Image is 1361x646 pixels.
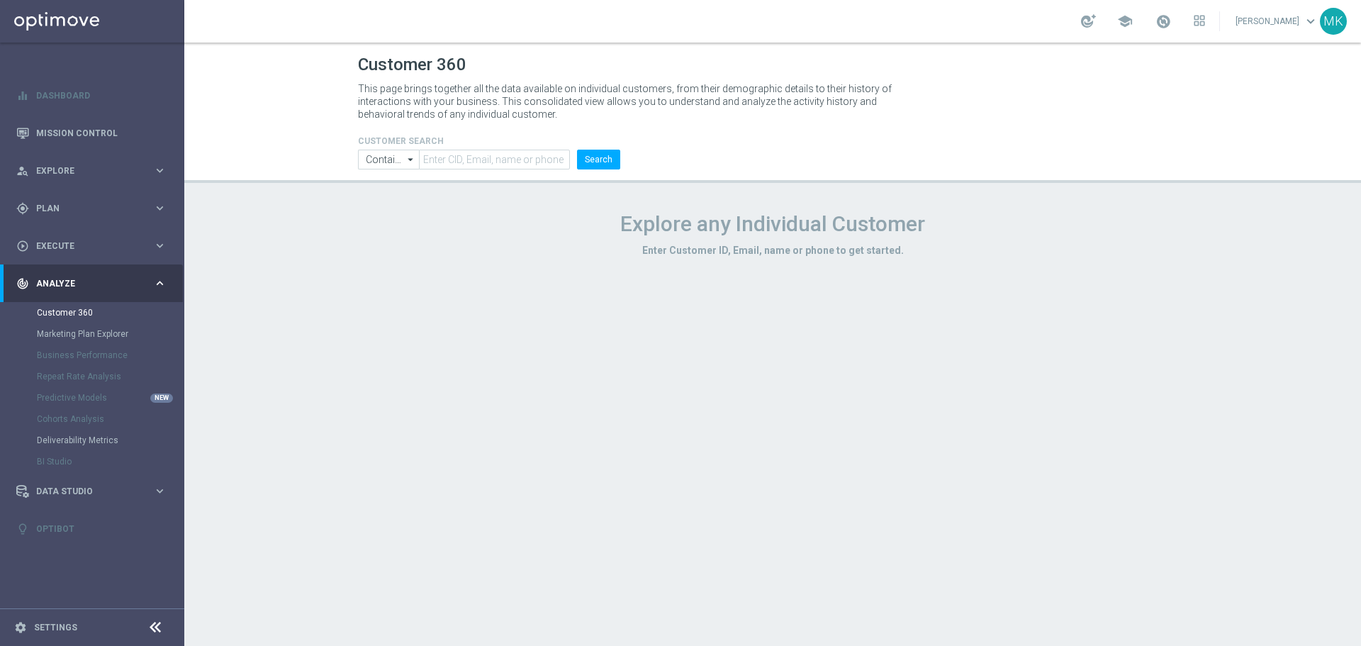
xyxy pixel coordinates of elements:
[16,90,167,101] button: equalizer Dashboard
[16,523,29,535] i: lightbulb
[16,240,153,252] div: Execute
[36,242,153,250] span: Execute
[153,484,167,498] i: keyboard_arrow_right
[14,621,27,634] i: settings
[16,165,153,177] div: Explore
[37,451,183,472] div: BI Studio
[1117,13,1133,29] span: school
[1320,8,1347,35] div: MK
[37,328,147,340] a: Marketing Plan Explorer
[37,366,183,387] div: Repeat Rate Analysis
[16,202,153,215] div: Plan
[358,244,1187,257] h3: Enter Customer ID, Email, name or phone to get started.
[36,279,153,288] span: Analyze
[16,486,167,497] button: Data Studio keyboard_arrow_right
[36,77,167,114] a: Dashboard
[358,55,1187,75] h1: Customer 360
[16,77,167,114] div: Dashboard
[37,435,147,446] a: Deliverability Metrics
[153,239,167,252] i: keyboard_arrow_right
[16,240,29,252] i: play_circle_outline
[16,128,167,139] button: Mission Control
[358,136,620,146] h4: CUSTOMER SEARCH
[37,307,147,318] a: Customer 360
[419,150,570,169] input: Enter CID, Email, name or phone
[37,323,183,345] div: Marketing Plan Explorer
[16,89,29,102] i: equalizer
[404,150,418,169] i: arrow_drop_down
[16,240,167,252] button: play_circle_outline Execute keyboard_arrow_right
[16,203,167,214] button: gps_fixed Plan keyboard_arrow_right
[16,165,29,177] i: person_search
[577,150,620,169] button: Search
[1234,11,1320,32] a: [PERSON_NAME]keyboard_arrow_down
[37,430,183,451] div: Deliverability Metrics
[37,345,183,366] div: Business Performance
[16,523,167,535] button: lightbulb Optibot
[16,510,167,547] div: Optibot
[358,150,419,169] input: Contains
[16,277,153,290] div: Analyze
[37,302,183,323] div: Customer 360
[153,164,167,177] i: keyboard_arrow_right
[36,204,153,213] span: Plan
[16,202,29,215] i: gps_fixed
[1303,13,1318,29] span: keyboard_arrow_down
[37,408,183,430] div: Cohorts Analysis
[36,487,153,496] span: Data Studio
[36,510,167,547] a: Optibot
[153,201,167,215] i: keyboard_arrow_right
[16,278,167,289] button: track_changes Analyze keyboard_arrow_right
[36,167,153,175] span: Explore
[36,114,167,152] a: Mission Control
[34,623,77,632] a: Settings
[16,165,167,177] button: person_search Explore keyboard_arrow_right
[358,82,904,121] p: This page brings together all the data available on individual customers, from their demographic ...
[16,485,153,498] div: Data Studio
[37,387,183,408] div: Predictive Models
[150,394,173,403] div: NEW
[16,114,167,152] div: Mission Control
[153,277,167,290] i: keyboard_arrow_right
[16,277,29,290] i: track_changes
[358,211,1187,237] h1: Explore any Individual Customer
